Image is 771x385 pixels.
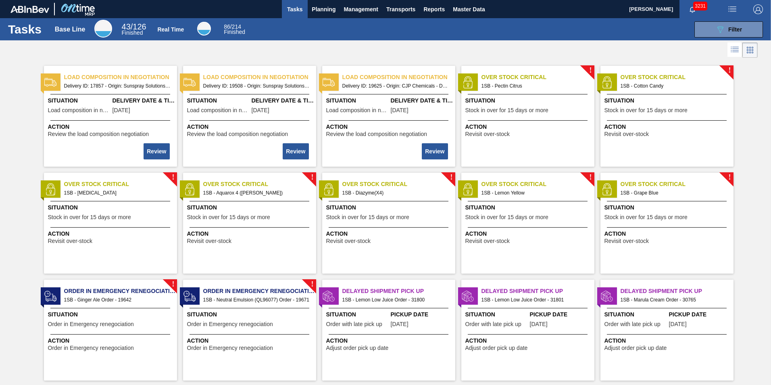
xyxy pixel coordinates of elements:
span: Situation [604,310,667,319]
span: Delivery ID: 19508 - Origin: Sunspray Solutions - Destination: 1SB [203,82,310,90]
span: Delivery Date & Time [252,96,314,105]
span: Situation [187,310,314,319]
span: 10/09/2025, [391,107,408,113]
span: Action [326,230,453,238]
span: Review the load composition negotiation [48,131,149,137]
span: Action [465,123,592,131]
span: 08/27/2025 [669,321,687,327]
span: Order with late pick up [465,321,521,327]
div: Base Line [122,23,146,36]
span: Planning [312,4,335,14]
span: Pickup Date [669,310,731,319]
img: Logout [753,4,763,14]
img: status [601,76,613,88]
span: Stock in over for 15 days or more [604,214,688,220]
img: status [44,76,56,88]
h1: Tasks [8,25,44,34]
span: Load composition in negotiation [187,107,250,113]
span: Action [326,123,453,131]
button: Review [422,143,448,159]
span: Delivery Date & Time [391,96,453,105]
span: 1SB - Lemon Low Juice Order - 31800 [342,295,449,304]
span: Stock in over for 15 days or more [48,214,131,220]
img: status [183,290,196,302]
img: userActions [727,4,737,14]
img: status [601,183,613,195]
span: Order in Emergency renegociation [203,287,316,295]
span: 1SB - Grape Blue [621,188,727,197]
span: Action [604,337,731,345]
span: Load composition in negotiation [48,107,110,113]
span: 1SB - Aquarox 4 (Rosemary) [203,188,310,197]
span: Finished [224,29,245,35]
span: Action [187,123,314,131]
span: Revisit over-stock [604,238,649,244]
span: Action [48,123,175,131]
span: 1SB - Ginger Ale Order - 19642 [64,295,171,304]
span: Situation [465,310,528,319]
span: ! [172,281,174,287]
span: Situation [187,203,314,212]
span: Situation [604,203,731,212]
span: Situation [326,203,453,212]
span: ! [450,174,452,180]
span: Load composition in negotiation [326,107,389,113]
img: status [462,183,474,195]
img: status [183,183,196,195]
span: Situation [465,96,592,105]
span: Revisit over-stock [465,238,510,244]
span: 1SB - Lemon Low Juice Order - 31801 [481,295,588,304]
div: Complete task: 2296792 [283,142,309,160]
div: Base Line [94,20,112,38]
span: Delivery Date & Time [113,96,175,105]
span: 43 [122,22,131,31]
span: Stock in over for 15 days or more [465,214,548,220]
span: Action [48,230,175,238]
span: Order in Emergency renegociation [48,345,134,351]
span: Reports [423,4,445,14]
button: Review [283,143,308,159]
span: Adjust order pick up date [604,345,667,351]
span: 1SB - Cotton Candy [621,82,727,90]
span: Action [326,337,453,345]
span: Action [48,337,175,345]
span: ! [589,174,592,180]
span: Management [344,4,378,14]
span: Transports [386,4,415,14]
div: Complete task: 2296794 [423,142,448,160]
div: Real Time [224,24,245,35]
span: Order with late pick up [326,321,382,327]
span: / 126 [122,22,146,31]
span: 1SB - Diazyme(X4) [342,188,449,197]
span: Load composition in negotiation [64,73,177,82]
span: Order in Emergency renegociation [187,345,273,351]
span: Action [604,123,731,131]
img: status [323,76,335,88]
span: ! [728,174,731,180]
span: Stock in over for 15 days or more [604,107,688,113]
span: Review the load composition negotiation [326,131,427,137]
div: Base Line [55,26,85,33]
span: 09/17/2025 [391,321,408,327]
span: 1SB - Neutral Emulsion (QL96077) Order - 19671 [203,295,310,304]
span: Review the load composition negotiation [187,131,288,137]
img: status [44,290,56,302]
span: Action [465,337,592,345]
span: Situation [465,203,592,212]
button: Filter [694,21,763,38]
span: Action [604,230,731,238]
span: / 214 [224,23,241,30]
img: TNhmsLtSVTkK8tSr43FrP2fwEKptu5GPRR3wAAAABJRU5ErkJggg== [10,6,49,13]
span: ! [172,174,174,180]
span: Situation [187,96,250,105]
span: Situation [48,203,175,212]
span: 1SB - Marula Cream Order - 30765 [621,295,727,304]
span: Order in Emergency renegociation [64,287,177,295]
span: Situation [326,310,389,319]
span: Over Stock Critical [203,180,316,188]
span: Pickup Date [391,310,453,319]
span: Tasks [286,4,304,14]
span: 09/17/2025 [530,321,548,327]
span: ! [311,174,313,180]
img: status [183,76,196,88]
